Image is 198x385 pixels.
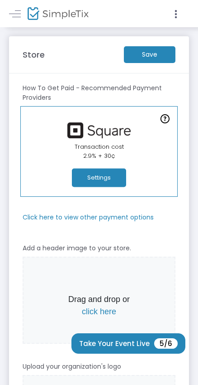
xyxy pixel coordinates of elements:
m-panel-subtitle: How To Get Paid - Recommended Payment Providers [23,83,175,102]
span: click here [82,307,116,316]
button: Settings [72,169,126,187]
span: 2.9% + 30¢ [83,151,115,160]
p: Drag and drop or [25,293,173,318]
span: Transaction cost [75,142,124,151]
m-panel-subtitle: Click here to view other payment options [23,213,154,222]
img: question-mark [160,114,170,123]
m-panel-subtitle: Upload your organization's logo [23,362,121,371]
m-panel-subtitle: Add a header image to your store. [23,244,131,253]
span: 5/6 [154,338,178,349]
m-button: Save [124,46,175,63]
button: Take Your Event Live5/6 [71,333,185,354]
m-panel-title: Store [23,49,45,61]
img: square.png [63,122,135,138]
